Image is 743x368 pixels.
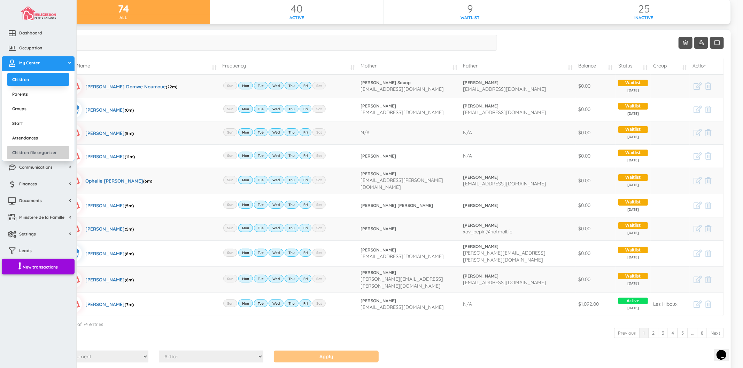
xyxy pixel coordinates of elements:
[463,80,573,86] a: [PERSON_NAME]
[269,224,284,232] label: Wed
[618,255,648,260] span: [DATE]
[254,224,268,232] label: Tue
[575,58,616,74] td: Balance: activate to sort column ascending
[62,58,219,74] td: Child Name: activate to sort column ascending
[19,248,32,254] span: Leads
[618,273,648,280] span: Waitlist
[463,181,546,187] span: [EMAIL_ADDRESS][DOMAIN_NAME]
[658,328,668,338] a: 3
[37,15,210,21] div: All
[285,176,299,184] label: Thu
[269,201,284,208] label: Wed
[460,121,575,144] td: N/A
[223,224,237,232] label: Sun
[254,249,268,256] label: Tue
[238,249,253,256] label: Mon
[125,154,135,159] span: (11m)
[618,247,648,254] span: Waitlist
[85,78,177,95] div: [PERSON_NAME] Domwe Noumoue
[254,176,268,184] label: Tue
[300,152,311,159] label: Fri
[254,152,268,159] label: Tue
[143,178,152,184] span: (6m)
[361,171,458,177] a: [PERSON_NAME]
[651,293,690,316] td: Les Hiboux
[575,121,616,144] td: $0.00
[575,74,616,98] td: $0.00
[85,101,134,118] div: [PERSON_NAME]
[618,183,648,187] span: [DATE]
[384,3,557,15] div: 9
[361,270,458,276] a: [PERSON_NAME]
[223,176,237,184] label: Sun
[223,201,237,208] label: Sun
[312,152,326,159] label: Sat
[19,45,42,51] span: Occupation
[274,351,379,362] input: Apply
[285,128,299,136] label: Thu
[300,275,311,282] label: Fri
[238,275,253,282] label: Mon
[19,214,64,220] span: Ministere de la Famille
[714,340,736,361] iframe: chat widget
[254,82,268,89] label: Tue
[358,121,460,144] td: N/A
[2,194,75,209] a: Documents
[361,153,458,159] a: [PERSON_NAME]
[85,124,134,142] div: [PERSON_NAME]
[618,135,648,139] span: [DATE]
[269,275,284,282] label: Wed
[618,111,648,116] span: [DATE]
[463,174,573,181] a: [PERSON_NAME]
[358,58,460,74] td: Mother: activate to sort column ascending
[618,207,648,212] span: [DATE]
[361,109,444,115] span: [EMAIL_ADDRESS][DOMAIN_NAME]
[254,201,268,208] label: Tue
[223,249,237,256] label: Sun
[300,105,311,113] label: Fri
[23,264,58,270] span: New transactions
[19,60,40,66] span: My Center
[285,224,299,232] label: Thu
[85,296,134,313] div: [PERSON_NAME]
[618,126,648,133] span: Waitlist
[223,299,237,307] label: Sun
[361,247,458,253] a: [PERSON_NAME]
[690,58,723,74] td: Action
[618,103,648,110] span: Waitlist
[687,328,697,338] a: …
[300,299,311,307] label: Fri
[300,224,311,232] label: Fri
[2,56,75,71] a: My Center
[269,105,284,113] label: Wed
[575,98,616,121] td: $0.00
[210,15,383,21] div: Active
[463,109,546,115] span: [EMAIL_ADDRESS][DOMAIN_NAME]
[125,107,134,113] span: (0m)
[460,293,575,316] td: N/A
[575,293,616,316] td: $1,092.00
[707,328,724,338] a: Next
[575,194,616,217] td: $0.00
[238,299,253,307] label: Mon
[300,201,311,208] label: Fri
[2,227,75,242] a: Settings
[7,88,69,101] a: Parents
[254,275,268,282] label: Tue
[285,82,299,89] label: Thu
[2,211,75,226] a: Ministere de la Famille
[575,240,616,266] td: $0.00
[312,105,326,113] label: Sat
[575,168,616,194] td: $0.00
[269,299,284,307] label: Wed
[7,102,69,115] a: Groups
[618,88,648,93] span: [DATE]
[618,298,648,304] span: Active
[697,328,707,338] a: 8
[618,174,648,181] span: Waitlist
[85,245,134,262] div: [PERSON_NAME]
[238,152,253,159] label: Mon
[85,271,134,288] div: [PERSON_NAME]
[238,224,253,232] label: Mon
[238,82,253,89] label: Mon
